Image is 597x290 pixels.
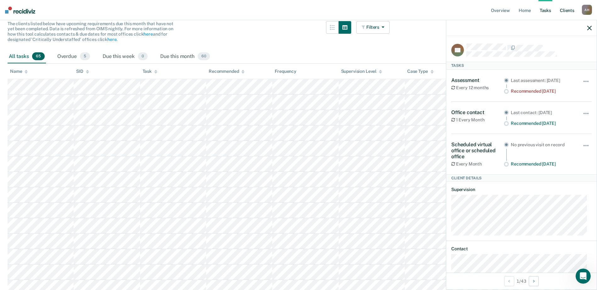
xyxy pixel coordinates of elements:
div: Name [10,69,28,74]
span: 60 [198,52,210,61]
div: Overdue [56,50,91,64]
div: 1 Every Month [451,117,504,123]
div: Recommended [DATE] [511,161,574,167]
div: A H [582,5,592,15]
div: Client Details [446,174,597,182]
div: Assessment [451,77,504,83]
a: here [107,37,116,42]
img: Recidiviz [5,7,35,14]
div: Recommended [DATE] [511,89,574,94]
div: Every Month [451,161,504,167]
span: The clients listed below have upcoming requirements due this month that have not yet been complet... [8,21,173,42]
div: Due this month [159,50,211,64]
span: 0 [138,52,148,61]
div: SID [76,69,89,74]
div: Recommended [DATE] [511,121,574,126]
div: Case Type [407,69,434,74]
div: Last assessment: [DATE] [511,78,574,83]
div: Due this week [101,50,149,64]
div: No previous visit on record [511,142,574,148]
div: Scheduled virtual office or scheduled office [451,142,504,160]
div: Last contact: [DATE] [511,110,574,115]
div: Frequency [275,69,296,74]
dt: Contact [451,246,592,252]
div: Recommended [209,69,245,74]
div: All tasks [8,50,46,64]
div: Supervision Level [341,69,382,74]
iframe: Intercom live chat [576,269,591,284]
span: 65 [32,52,45,61]
button: Filters [356,21,390,34]
div: Office contact [451,109,504,115]
span: 5 [80,52,90,61]
button: Previous Client [504,276,514,286]
div: Every 12 months [451,85,504,90]
a: here [144,32,153,37]
div: Tasks [446,62,597,69]
div: Task [143,69,157,74]
dt: Supervision [451,187,592,192]
div: 1 / 43 [446,273,597,289]
button: Next Client [529,276,539,286]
